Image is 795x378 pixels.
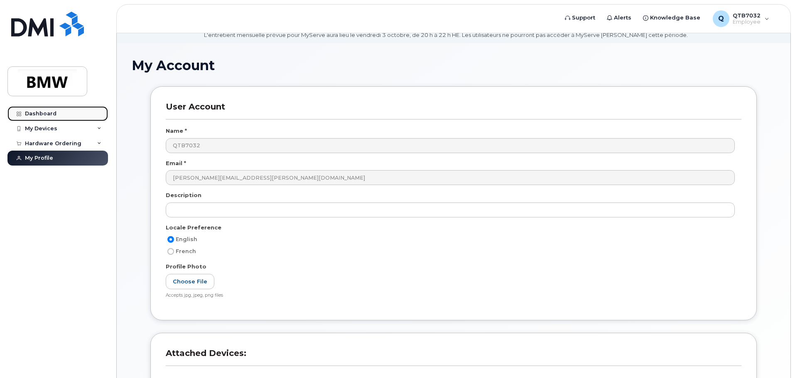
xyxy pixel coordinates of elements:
[132,58,775,73] h1: My Account
[637,10,706,26] a: Knowledge Base
[559,10,601,26] a: Support
[572,14,595,22] span: Support
[166,191,201,199] label: Description
[166,102,741,119] h3: User Account
[167,248,174,255] input: French
[601,10,637,26] a: Alerts
[614,14,631,22] span: Alerts
[166,263,206,271] label: Profile Photo
[176,236,197,242] span: English
[707,10,775,27] div: QTB7032
[166,348,741,366] h3: Attached Devices:
[176,248,196,254] span: French
[759,342,789,372] iframe: Messenger Launcher
[166,127,187,135] label: Name *
[167,236,174,243] input: English
[166,274,214,289] label: Choose File
[718,14,724,24] span: Q
[733,12,761,19] span: QTB7032
[166,159,186,167] label: Email *
[733,19,761,25] span: Employee
[166,293,735,299] div: Accepts jpg, jpeg, png files
[166,224,221,232] label: Locale Preference
[650,14,700,22] span: Knowledge Base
